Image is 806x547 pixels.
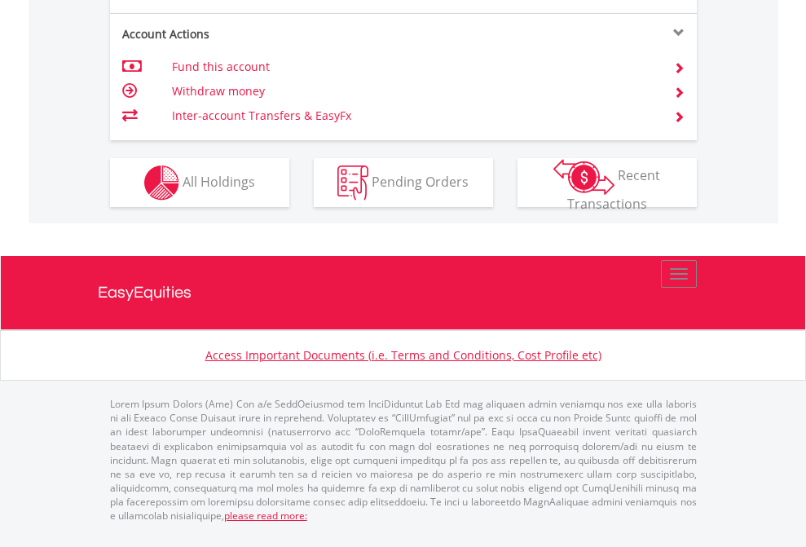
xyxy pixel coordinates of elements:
[553,159,614,195] img: transactions-zar-wht.png
[518,158,697,207] button: Recent Transactions
[144,165,179,201] img: holdings-wht.png
[172,104,654,128] td: Inter-account Transfers & EasyFx
[314,158,493,207] button: Pending Orders
[372,172,469,190] span: Pending Orders
[98,256,709,329] a: EasyEquities
[110,158,289,207] button: All Holdings
[110,397,697,523] p: Lorem Ipsum Dolors (Ame) Con a/e SeddOeiusmod tem InciDiduntut Lab Etd mag aliquaen admin veniamq...
[337,165,368,201] img: pending_instructions-wht.png
[205,347,601,363] a: Access Important Documents (i.e. Terms and Conditions, Cost Profile etc)
[172,79,654,104] td: Withdraw money
[224,509,307,523] a: please read more:
[172,55,654,79] td: Fund this account
[110,26,403,42] div: Account Actions
[183,172,255,190] span: All Holdings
